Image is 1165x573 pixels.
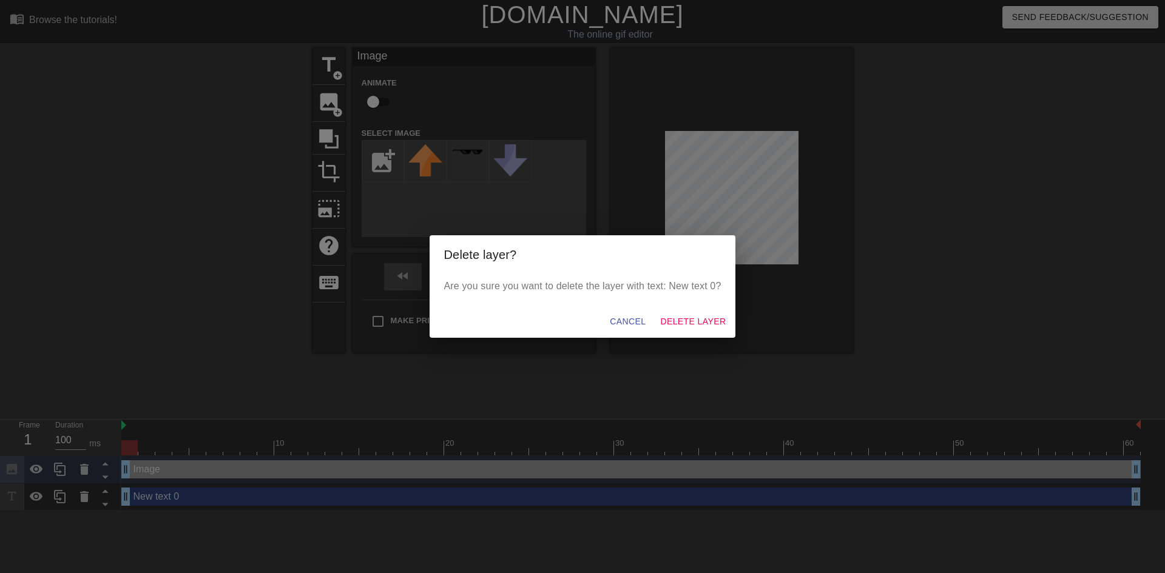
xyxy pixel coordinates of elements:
[655,310,731,333] button: Delete Layer
[660,314,726,329] span: Delete Layer
[605,310,650,333] button: Cancel
[610,314,646,329] span: Cancel
[444,245,721,264] h2: Delete layer?
[444,279,721,293] p: Are you sure you want to delete the layer with text: New text 0?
